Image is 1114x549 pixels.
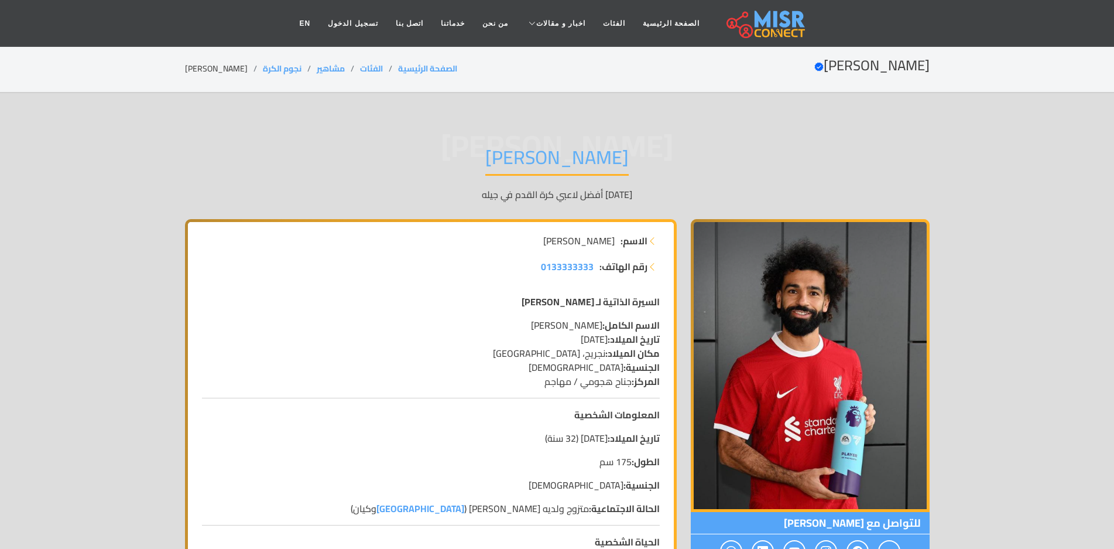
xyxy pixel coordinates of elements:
[691,512,930,534] span: للتواصل مع [PERSON_NAME]
[632,453,660,470] strong: الطول:
[376,500,464,517] a: [GEOGRAPHIC_DATA]
[432,12,474,35] a: خدماتنا
[202,431,660,445] p: [DATE] (32 سنة)
[814,57,930,74] h2: [PERSON_NAME]
[185,187,930,202] p: [DATE] أفضل لاعبي كرة القدم في جيله
[536,18,585,29] span: اخبار و مقالات
[594,12,634,35] a: الفئات
[589,500,660,517] strong: الحالة الاجتماعية:
[319,12,386,35] a: تسجيل الدخول
[608,429,660,447] strong: تاريخ الميلاد:
[599,260,647,274] strong: رقم الهاتف:
[602,316,660,334] strong: الاسم الكامل:
[485,146,629,176] h1: [PERSON_NAME]
[541,260,594,274] a: 0133333333
[522,293,660,311] strong: السيرة الذاتية لـ [PERSON_NAME]
[398,61,457,76] a: الصفحة الرئيسية
[574,406,660,424] strong: المعلومات الشخصية
[691,219,930,512] img: محمد صلاح
[634,12,708,35] a: الصفحة الرئيسية
[202,502,660,516] p: متزوج ولديه [PERSON_NAME] ( وكيان)
[317,61,345,76] a: مشاهير
[360,61,383,76] a: الفئات
[814,62,824,71] svg: Verified account
[726,9,805,38] img: main.misr_connect
[543,234,615,248] span: [PERSON_NAME]
[517,12,594,35] a: اخبار و مقالات
[605,345,660,362] strong: مكان الميلاد:
[185,63,263,75] li: [PERSON_NAME]
[387,12,432,35] a: اتصل بنا
[621,234,647,248] strong: الاسم:
[541,258,594,275] span: 0133333333
[474,12,517,35] a: من نحن
[202,478,660,492] p: [DEMOGRAPHIC_DATA]
[202,455,660,469] p: 175 سم
[632,373,660,390] strong: المركز:
[263,61,301,76] a: نجوم الكرة
[623,359,660,376] strong: الجنسية:
[291,12,320,35] a: EN
[608,330,660,348] strong: تاريخ الميلاد:
[623,476,660,494] strong: الجنسية:
[202,318,660,388] p: [PERSON_NAME] [DATE] نجريج، [GEOGRAPHIC_DATA] [DEMOGRAPHIC_DATA] جناح هجومي / مهاجم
